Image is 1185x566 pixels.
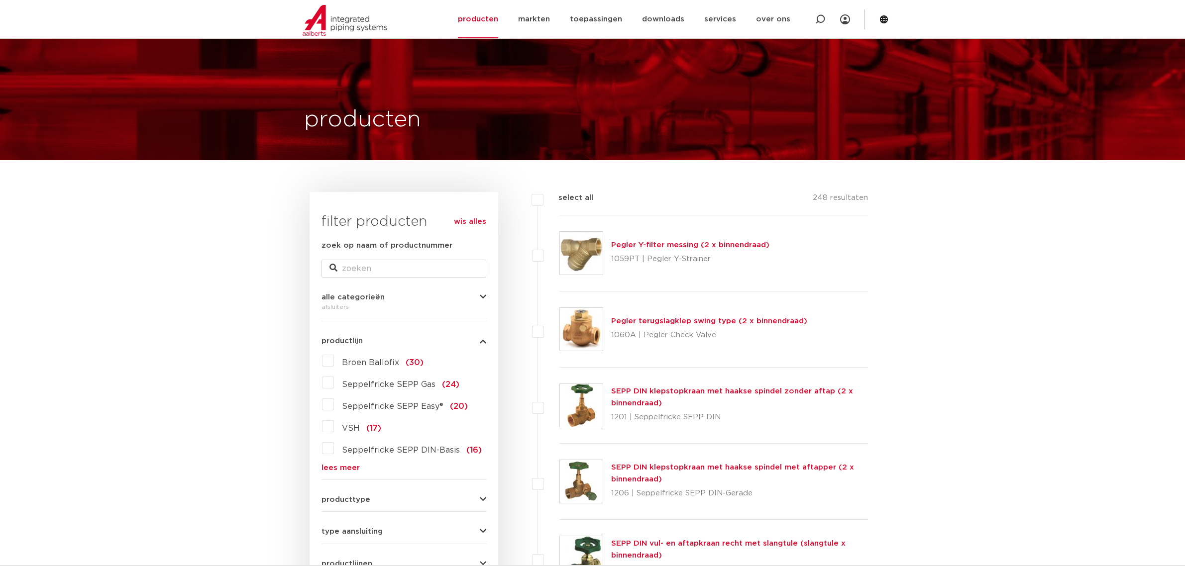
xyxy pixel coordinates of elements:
p: 1059PT | Pegler Y-Strainer [611,251,769,267]
span: Broen Ballofix [342,359,399,367]
span: Seppelfricke SEPP Easy® [342,402,443,410]
img: Thumbnail for SEPP DIN klepstopkraan met haakse spindel met aftapper (2 x binnendraad) [560,460,603,503]
span: Seppelfricke SEPP Gas [342,380,435,388]
div: afsluiters [322,301,486,313]
span: VSH [342,424,360,432]
h3: filter producten [322,212,486,232]
h1: producten [304,104,421,136]
span: type aansluiting [322,528,383,535]
span: (20) [450,402,468,410]
span: producttype [322,496,370,503]
button: alle categorieën [322,293,486,301]
img: Thumbnail for Pegler Y-filter messing (2 x binnendraad) [560,232,603,275]
span: (30) [406,359,424,367]
img: Thumbnail for SEPP DIN klepstopkraan met haakse spindel zonder aftap (2 x binnendraad) [560,384,603,427]
p: 248 resultaten [813,192,868,207]
label: select all [543,192,593,204]
label: zoek op naam of productnummer [322,240,452,252]
a: SEPP DIN klepstopkraan met haakse spindel zonder aftap (2 x binnendraad) [611,387,853,407]
p: 1206 | Seppelfricke SEPP DIN-Gerade [611,485,868,501]
button: type aansluiting [322,528,486,535]
img: Thumbnail for Pegler terugslagklep swing type (2 x binnendraad) [560,308,603,351]
button: productlijn [322,337,486,345]
a: Pegler Y-filter messing (2 x binnendraad) [611,241,769,249]
span: (16) [466,446,482,454]
a: SEPP DIN klepstopkraan met haakse spindel met aftapper (2 x binnendraad) [611,464,854,483]
p: 1060A | Pegler Check Valve [611,327,807,343]
a: Pegler terugslagklep swing type (2 x binnendraad) [611,317,807,325]
button: producttype [322,496,486,503]
a: lees meer [322,464,486,472]
span: alle categorieën [322,293,385,301]
a: wis alles [454,216,486,228]
span: (24) [442,380,459,388]
input: zoeken [322,260,486,278]
span: Seppelfricke SEPP DIN-Basis [342,446,460,454]
a: SEPP DIN vul- en aftapkraan recht met slangtule (slangtule x binnendraad) [611,540,846,559]
span: productlijn [322,337,363,345]
span: (17) [366,424,381,432]
p: 1201 | Seppelfricke SEPP DIN [611,409,868,425]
